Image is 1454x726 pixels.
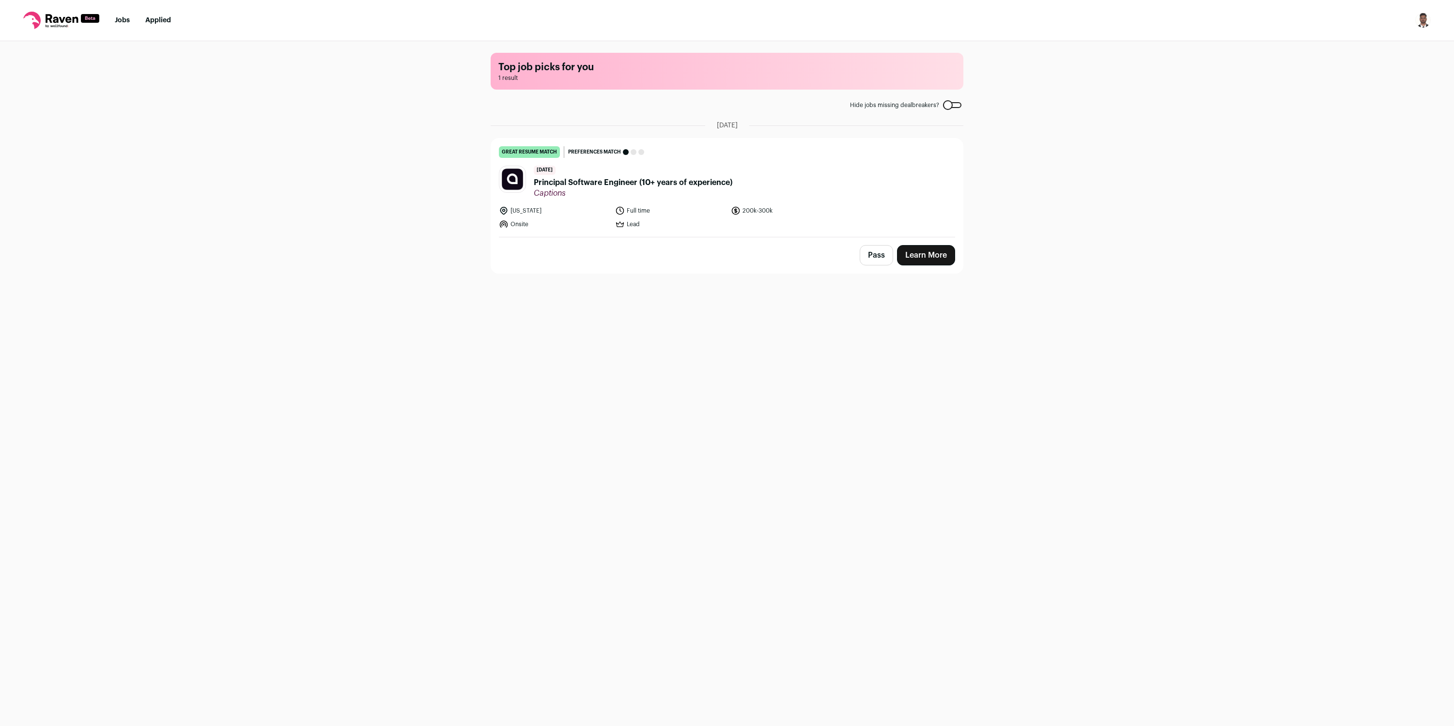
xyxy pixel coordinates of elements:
[1415,13,1431,28] img: 19209835-medium_jpg
[568,147,621,157] span: Preferences match
[499,166,526,192] img: d80945c425bf7196439264658cca8d8d3426b8907de5e455ce431d0b12c1a8ad.png
[860,245,893,265] button: Pass
[850,101,939,109] span: Hide jobs missing dealbreakers?
[1415,13,1431,28] button: Open dropdown
[717,121,738,130] span: [DATE]
[534,188,732,198] span: Captions
[498,74,956,82] span: 1 result
[499,206,609,216] li: [US_STATE]
[145,17,171,24] a: Applied
[115,17,130,24] a: Jobs
[731,206,841,216] li: 200k-300k
[499,219,609,229] li: Onsite
[615,206,726,216] li: Full time
[534,166,556,175] span: [DATE]
[897,245,955,265] a: Learn More
[498,61,956,74] h1: Top job picks for you
[615,219,726,229] li: Lead
[491,139,963,237] a: great resume match Preferences match [DATE] Principal Software Engineer (10+ years of experience)...
[499,146,560,158] div: great resume match
[534,177,732,188] span: Principal Software Engineer (10+ years of experience)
